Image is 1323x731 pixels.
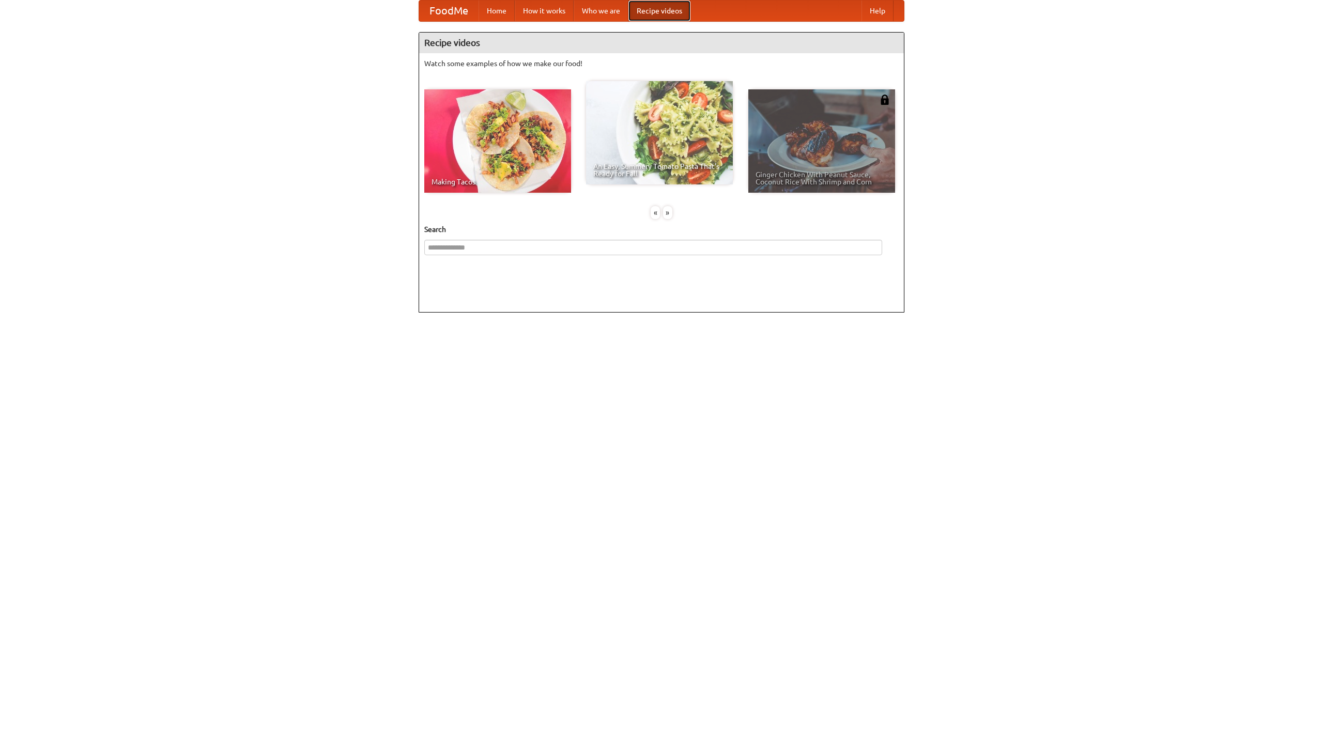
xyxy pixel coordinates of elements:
h4: Recipe videos [419,33,904,53]
a: Help [862,1,894,21]
a: Who we are [574,1,628,21]
a: Making Tacos [424,89,571,193]
a: Home [479,1,515,21]
a: FoodMe [419,1,479,21]
a: An Easy, Summery Tomato Pasta That's Ready for Fall [586,81,733,184]
div: » [663,206,672,219]
span: Making Tacos [432,178,564,185]
h5: Search [424,224,899,235]
img: 483408.png [880,95,890,105]
a: Recipe videos [628,1,690,21]
a: How it works [515,1,574,21]
div: « [651,206,660,219]
span: An Easy, Summery Tomato Pasta That's Ready for Fall [593,163,726,177]
p: Watch some examples of how we make our food! [424,58,899,69]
